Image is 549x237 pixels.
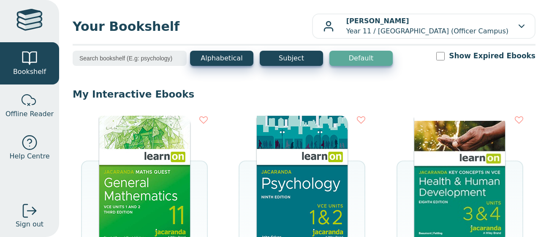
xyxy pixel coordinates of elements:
span: Sign out [16,219,43,229]
span: Offline Reader [5,109,54,119]
p: Year 11 / [GEOGRAPHIC_DATA] (Officer Campus) [346,16,508,36]
label: Show Expired Ebooks [449,51,535,61]
input: Search bookshelf (E.g: psychology) [73,51,187,66]
span: Help Centre [9,151,49,161]
b: [PERSON_NAME] [346,17,409,25]
button: Alphabetical [190,51,253,66]
span: Your Bookshelf [73,17,312,36]
span: Bookshelf [13,67,46,77]
button: Subject [260,51,323,66]
button: [PERSON_NAME]Year 11 / [GEOGRAPHIC_DATA] (Officer Campus) [312,14,535,39]
p: My Interactive Ebooks [73,88,535,101]
button: Default [329,51,393,66]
